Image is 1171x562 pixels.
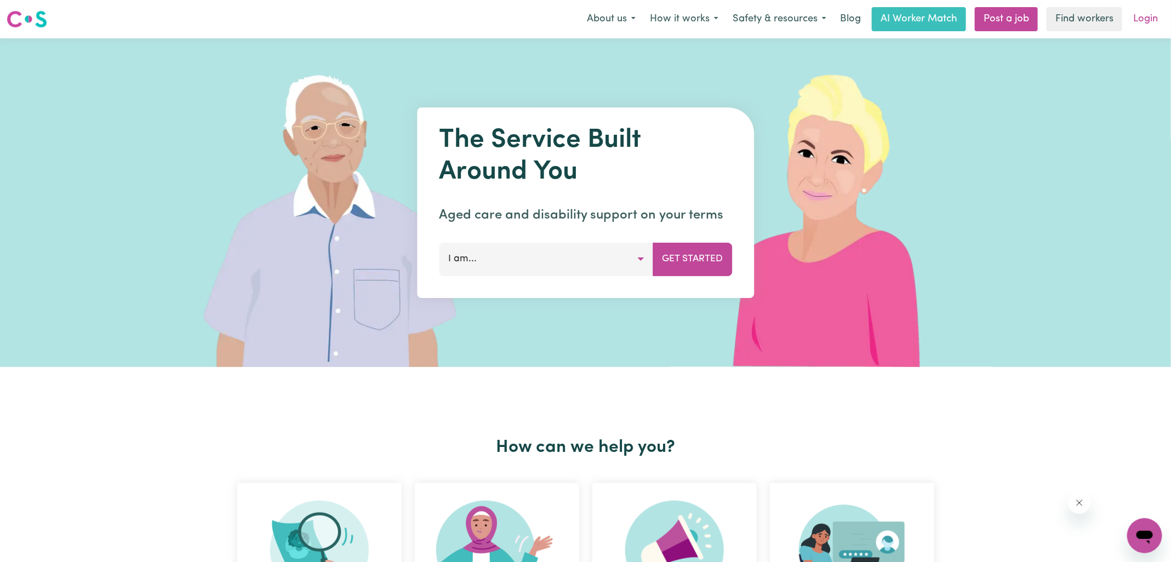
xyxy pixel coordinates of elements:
a: AI Worker Match [872,7,966,31]
a: Login [1127,7,1164,31]
button: About us [580,8,643,31]
button: Get Started [653,243,732,276]
button: I am... [439,243,653,276]
img: Careseekers logo [7,9,47,29]
h2: How can we help you? [231,437,941,458]
h1: The Service Built Around You [439,125,732,188]
iframe: Button to launch messaging window [1127,518,1162,553]
iframe: Close message [1069,492,1090,514]
p: Aged care and disability support on your terms [439,205,732,225]
span: Need any help? [7,8,66,16]
button: How it works [643,8,726,31]
a: Blog [833,7,867,31]
a: Post a job [975,7,1038,31]
a: Careseekers logo [7,7,47,32]
button: Safety & resources [726,8,833,31]
a: Find workers [1047,7,1122,31]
